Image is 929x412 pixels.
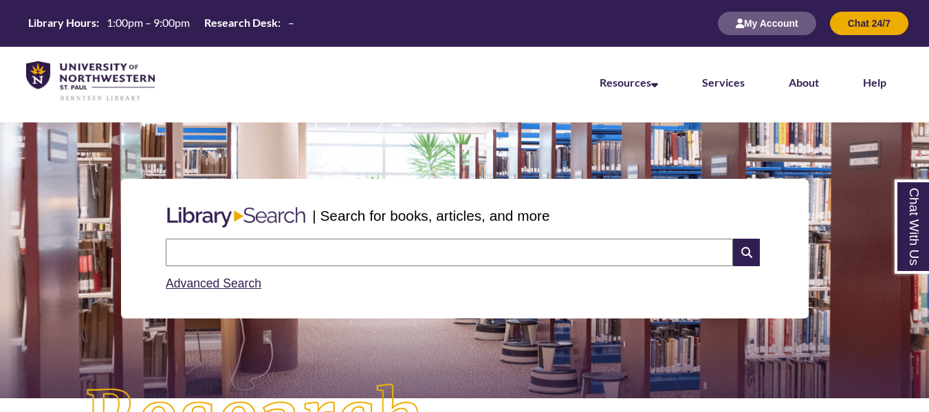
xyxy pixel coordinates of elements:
a: Services [702,76,745,89]
a: Help [863,76,886,89]
img: Libary Search [160,202,312,233]
span: 1:00pm – 9:00pm [107,16,190,29]
th: Library Hours: [23,15,101,30]
a: About [789,76,819,89]
a: Resources [600,76,658,89]
a: My Account [718,17,816,29]
button: Chat 24/7 [830,12,908,35]
th: Research Desk: [199,15,283,30]
table: Hours Today [23,15,300,30]
a: Hours Today [23,15,300,32]
img: UNWSP Library Logo [26,61,155,102]
span: – [288,16,294,29]
a: Advanced Search [166,277,261,290]
a: Chat 24/7 [830,17,908,29]
p: | Search for books, articles, and more [312,205,549,226]
button: My Account [718,12,816,35]
i: Search [733,239,759,266]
